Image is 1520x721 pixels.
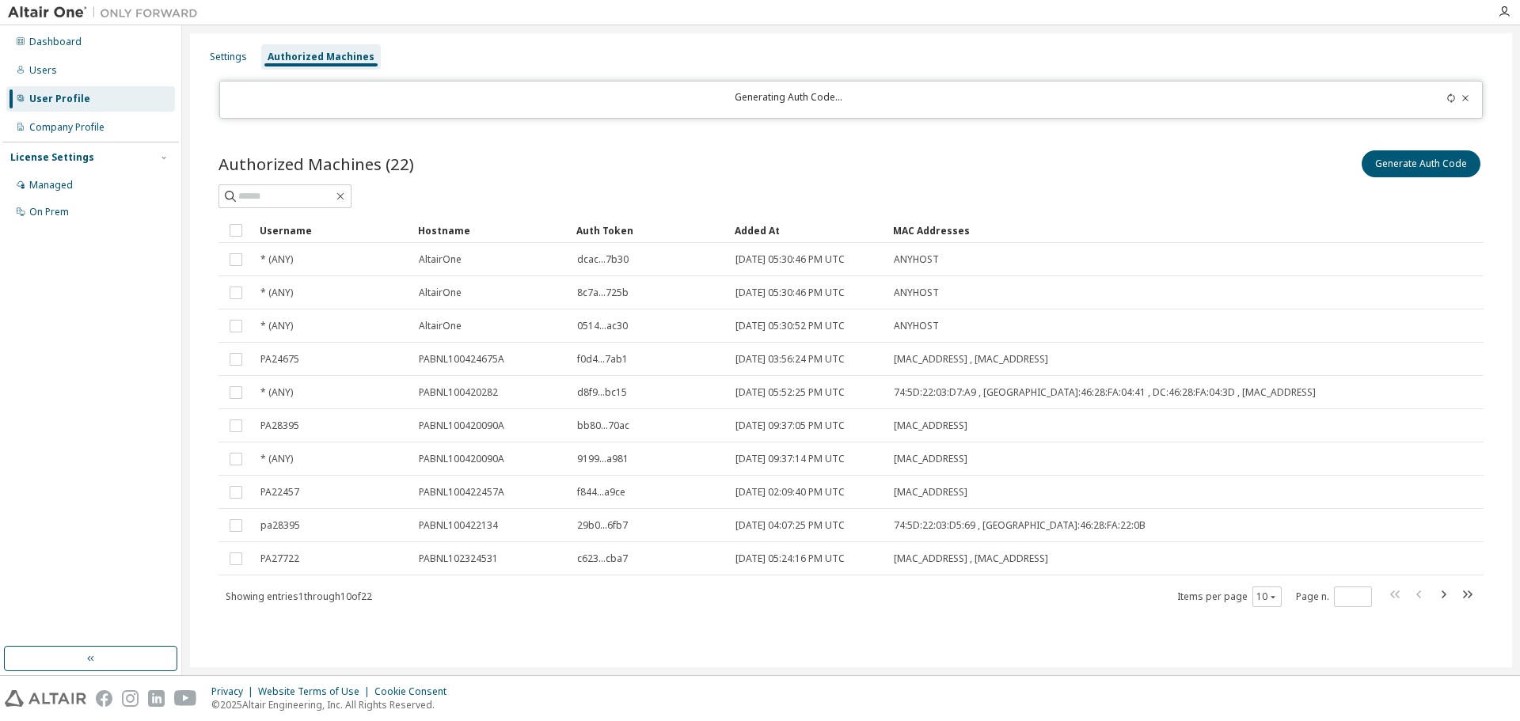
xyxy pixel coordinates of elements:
[735,519,845,532] span: [DATE] 04:07:25 PM UTC
[577,486,625,499] span: f844...a9ce
[419,419,504,432] span: PABNL100420090A
[735,386,845,399] span: [DATE] 05:52:25 PM UTC
[418,218,564,243] div: Hostname
[260,486,299,499] span: PA22457
[894,353,1048,366] span: [MAC_ADDRESS] , [MAC_ADDRESS]
[10,151,94,164] div: License Settings
[894,486,967,499] span: [MAC_ADDRESS]
[419,486,504,499] span: PABNL100422457A
[577,253,629,266] span: dcac...7b30
[29,93,90,105] div: User Profile
[894,253,939,266] span: ANYHOST
[735,552,845,565] span: [DATE] 05:24:16 PM UTC
[735,287,845,299] span: [DATE] 05:30:46 PM UTC
[577,519,628,532] span: 29b0...6fb7
[894,386,1316,399] span: 74:5D:22:03:D7:A9 , [GEOGRAPHIC_DATA]:46:28:FA:04:41 , DC:46:28:FA:04:3D , [MAC_ADDRESS]
[29,64,57,77] div: Users
[260,419,299,432] span: PA28395
[260,552,299,565] span: PA27722
[577,353,628,366] span: f0d4...7ab1
[735,253,845,266] span: [DATE] 05:30:46 PM UTC
[419,453,504,465] span: PABNL100420090A
[419,519,498,532] span: PABNL100422134
[894,519,1146,532] span: 74:5D:22:03:D5:69 , [GEOGRAPHIC_DATA]:46:28:FA:22:0B
[1256,590,1278,603] button: 10
[894,419,967,432] span: [MAC_ADDRESS]
[96,690,112,707] img: facebook.svg
[29,121,104,134] div: Company Profile
[258,685,374,698] div: Website Terms of Use
[577,419,629,432] span: bb80...70ac
[260,218,405,243] div: Username
[211,685,258,698] div: Privacy
[260,320,293,332] span: * (ANY)
[735,453,845,465] span: [DATE] 09:37:14 PM UTC
[419,253,462,266] span: AltairOne
[211,698,456,712] p: © 2025 Altair Engineering, Inc. All Rights Reserved.
[260,353,299,366] span: PA24675
[735,353,845,366] span: [DATE] 03:56:24 PM UTC
[260,519,300,532] span: pa28395
[268,51,374,63] div: Authorized Machines
[419,353,504,366] span: PABNL100424675A
[576,218,722,243] div: Auth Token
[419,287,462,299] span: AltairOne
[735,320,845,332] span: [DATE] 05:30:52 PM UTC
[230,91,1349,108] div: Generating Auth Code...
[577,453,629,465] span: 9199...a981
[419,386,498,399] span: PABNL100420282
[893,218,1317,243] div: MAC Addresses
[894,552,1048,565] span: [MAC_ADDRESS] , [MAC_ADDRESS]
[260,287,293,299] span: * (ANY)
[577,386,627,399] span: d8f9...bc15
[894,287,939,299] span: ANYHOST
[419,320,462,332] span: AltairOne
[735,486,845,499] span: [DATE] 02:09:40 PM UTC
[374,685,456,698] div: Cookie Consent
[260,453,293,465] span: * (ANY)
[8,5,206,21] img: Altair One
[29,36,82,48] div: Dashboard
[218,153,414,175] span: Authorized Machines (22)
[1177,586,1282,607] span: Items per page
[5,690,86,707] img: altair_logo.svg
[122,690,139,707] img: instagram.svg
[1362,150,1480,177] button: Generate Auth Code
[174,690,197,707] img: youtube.svg
[577,287,629,299] span: 8c7a...725b
[148,690,165,707] img: linkedin.svg
[260,386,293,399] span: * (ANY)
[419,552,498,565] span: PABNL102324531
[577,552,628,565] span: c623...cba7
[210,51,247,63] div: Settings
[29,206,69,218] div: On Prem
[260,253,293,266] span: * (ANY)
[577,320,628,332] span: 0514...ac30
[735,218,880,243] div: Added At
[894,320,939,332] span: ANYHOST
[894,453,967,465] span: [MAC_ADDRESS]
[735,419,845,432] span: [DATE] 09:37:05 PM UTC
[1296,586,1372,607] span: Page n.
[29,179,73,192] div: Managed
[226,590,372,603] span: Showing entries 1 through 10 of 22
